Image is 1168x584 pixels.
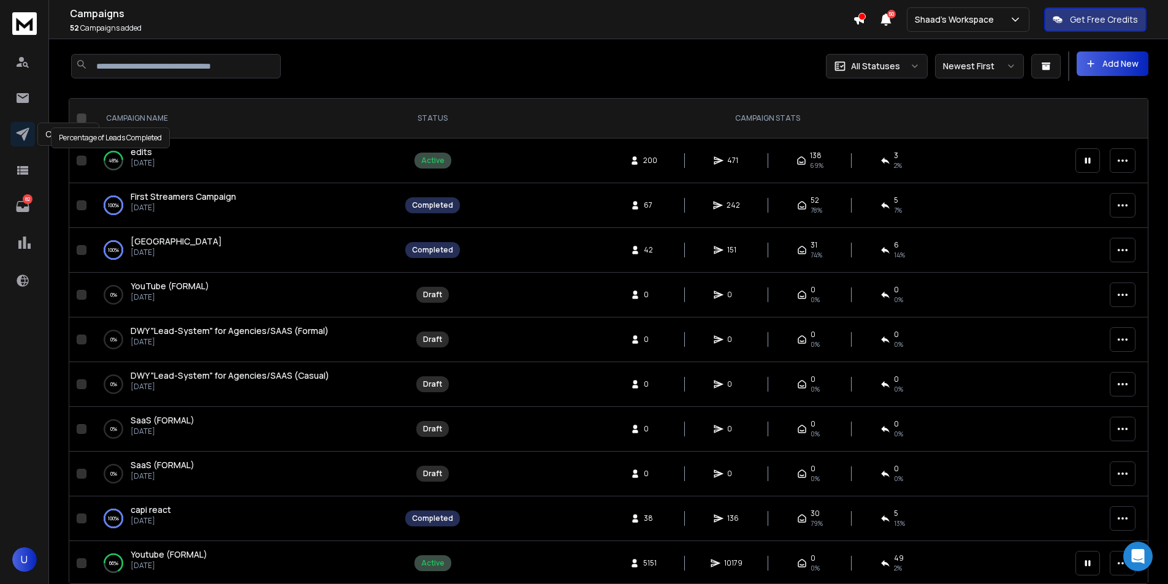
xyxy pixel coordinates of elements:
[894,205,902,215] span: 7 %
[894,374,899,384] span: 0
[811,419,815,429] span: 0
[110,289,117,301] p: 0 %
[894,563,902,573] span: 2 %
[131,459,194,471] span: SaaS (FORMAL)
[131,370,329,382] a: DWY "Lead-System" for Agencies/SAAS (Casual)
[109,154,118,167] p: 48 %
[894,518,905,528] span: 13 %
[810,151,822,161] span: 138
[810,161,823,170] span: 69 %
[894,195,898,205] span: 5
[894,509,898,518] span: 5
[894,330,899,339] span: 0
[131,280,209,292] span: YouTube (FORMAL)
[10,194,35,219] a: 82
[423,424,442,434] div: Draft
[894,474,903,484] span: 0%
[110,333,117,346] p: 0 %
[894,151,898,161] span: 3
[894,339,903,349] span: 0%
[131,370,329,381] span: DWY "Lead-System" for Agencies/SAAS (Casual)
[412,200,453,210] div: Completed
[131,337,329,347] p: [DATE]
[423,379,442,389] div: Draft
[131,325,329,337] a: DWY "Lead-System" for Agencies/SAAS (Formal)
[851,60,900,72] p: All Statuses
[644,424,656,434] span: 0
[811,384,820,394] span: 0%
[894,464,899,474] span: 0
[423,290,442,300] div: Draft
[131,191,236,203] a: First Streamers Campaign
[644,469,656,479] span: 0
[110,378,117,390] p: 0 %
[727,200,740,210] span: 242
[12,12,37,35] img: logo
[811,563,820,573] span: 0%
[131,504,171,516] a: capi react
[131,158,155,168] p: [DATE]
[108,512,119,525] p: 100 %
[894,419,899,429] span: 0
[727,290,739,300] span: 0
[131,235,222,248] a: [GEOGRAPHIC_DATA]
[91,273,398,317] td: 0%YouTube (FORMAL)[DATE]
[412,245,453,255] div: Completed
[109,557,118,569] p: 66 %
[727,469,739,479] span: 0
[811,474,820,484] span: 0%
[12,547,37,572] button: U
[811,295,820,305] span: 0%
[811,429,820,439] span: 0%
[811,285,815,295] span: 0
[811,195,819,205] span: 52
[811,205,822,215] span: 78 %
[1044,7,1147,32] button: Get Free Credits
[644,379,656,389] span: 0
[887,10,896,18] span: 50
[644,335,656,344] span: 0
[1077,51,1148,76] button: Add New
[915,13,999,26] p: Shaad's Workspace
[51,127,170,148] div: Percentage of Leads Completed
[894,553,904,563] span: 49
[131,561,207,571] p: [DATE]
[131,146,152,158] a: edits
[894,295,903,305] span: 0%
[131,414,194,426] span: SaaS (FORMAL)
[131,203,236,213] p: [DATE]
[70,23,853,33] p: Campaigns added
[811,464,815,474] span: 0
[131,414,194,427] a: SaaS (FORMAL)
[727,379,739,389] span: 0
[91,138,398,183] td: 48%edits[DATE]
[131,235,222,247] span: [GEOGRAPHIC_DATA]
[110,468,117,480] p: 0 %
[110,423,117,435] p: 0 %
[131,382,329,392] p: [DATE]
[1070,13,1138,26] p: Get Free Credits
[131,516,171,526] p: [DATE]
[108,244,119,256] p: 100 %
[935,54,1024,78] button: Newest First
[644,200,656,210] span: 67
[894,250,905,260] span: 14 %
[23,194,32,204] p: 82
[727,245,739,255] span: 151
[70,6,853,21] h1: Campaigns
[131,548,207,561] a: Youtube (FORMAL)
[894,285,899,295] span: 0
[423,335,442,344] div: Draft
[131,471,194,481] p: [DATE]
[91,407,398,452] td: 0%SaaS (FORMAL)[DATE]
[811,374,815,384] span: 0
[811,250,822,260] span: 74 %
[131,280,209,292] a: YouTube (FORMAL)
[644,514,656,523] span: 38
[70,23,79,33] span: 52
[811,339,820,349] span: 0%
